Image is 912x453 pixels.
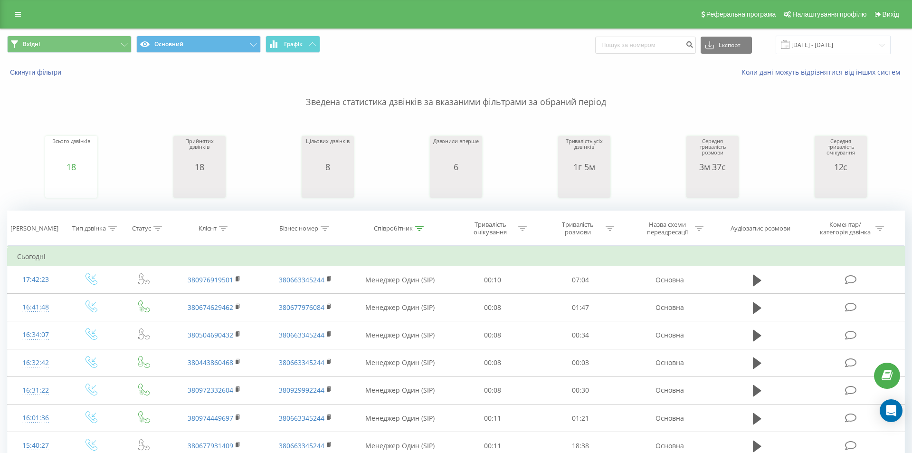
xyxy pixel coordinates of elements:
div: Open Intercom Messenger [880,399,902,422]
div: Тип дзвінка [72,225,106,233]
td: 00:08 [449,321,536,349]
div: Середня тривалість розмови [689,138,736,162]
td: Основна [624,266,715,294]
td: 07:04 [536,266,624,294]
div: 16:01:36 [17,409,54,427]
td: Менеджер Один (SIP) [351,405,449,432]
a: 380976919501 [188,275,233,284]
td: Сьогодні [8,247,905,266]
td: 00:08 [449,376,536,404]
a: 380663345244 [279,275,324,284]
td: 00:34 [536,321,624,349]
div: Тривалість очікування [465,221,516,237]
div: 17:42:23 [17,270,54,289]
span: Вхідні [23,40,40,48]
button: Вхідні [7,36,132,53]
div: Назва схеми переадресації [642,221,693,237]
div: Дзвонили вперше [433,138,479,162]
td: Менеджер Один (SIP) [351,294,449,321]
a: 380663345244 [279,441,324,450]
div: 18 [176,162,223,172]
div: Статус [132,225,151,233]
span: Вихід [883,10,899,18]
td: Менеджер Один (SIP) [351,266,449,294]
div: 16:34:07 [17,326,54,344]
p: Зведена статистика дзвінків за вказаними фільтрами за обраний період [7,77,905,108]
td: Менеджер Один (SIP) [351,321,449,349]
td: 00:03 [536,349,624,376]
div: Середня тривалість очікування [817,138,864,162]
div: Бізнес номер [279,225,318,233]
div: 6 [433,162,479,172]
button: Графік [266,36,320,53]
td: Основна [624,376,715,404]
td: 00:08 [449,349,536,376]
input: Пошук за номером [595,37,696,54]
td: 00:11 [449,405,536,432]
td: Основна [624,321,715,349]
div: Тривалість розмови [552,221,603,237]
div: [PERSON_NAME] [10,225,58,233]
span: Реферальна програма [706,10,776,18]
a: 380972332604 [188,386,233,395]
div: 16:41:48 [17,298,54,317]
td: 01:21 [536,405,624,432]
div: Тривалість усіх дзвінків [560,138,608,162]
div: 1г 5м [560,162,608,172]
td: Менеджер Один (SIP) [351,376,449,404]
td: Менеджер Один (SIP) [351,349,449,376]
div: Всього дзвінків [52,138,90,162]
div: 16:32:42 [17,354,54,372]
button: Експорт [701,37,752,54]
div: Клієнт [199,225,217,233]
td: 01:47 [536,294,624,321]
div: Коментар/категорія дзвінка [817,221,873,237]
a: 380974449697 [188,414,233,423]
a: 380663345244 [279,414,324,423]
div: 3м 37с [689,162,736,172]
td: 00:08 [449,294,536,321]
button: Основний [136,36,261,53]
td: Основна [624,294,715,321]
a: 380663345244 [279,358,324,367]
a: 380674629462 [188,303,233,312]
a: 380677931409 [188,441,233,450]
div: 16:31:22 [17,381,54,400]
td: 00:30 [536,376,624,404]
a: 380663345244 [279,330,324,339]
a: 380677976084 [279,303,324,312]
div: 8 [306,162,350,172]
td: Основна [624,405,715,432]
div: Співробітник [374,225,413,233]
a: 380929992244 [279,386,324,395]
span: Графік [284,41,303,48]
a: 380443860468 [188,358,233,367]
td: 00:10 [449,266,536,294]
div: 12с [817,162,864,172]
td: Основна [624,349,715,376]
a: Коли дані можуть відрізнятися вiд інших систем [741,67,905,77]
div: Аудіозапис розмови [731,225,790,233]
span: Налаштування профілю [792,10,866,18]
div: Прийнятих дзвінків [176,138,223,162]
a: 380504690432 [188,330,233,339]
button: Скинути фільтри [7,68,66,77]
div: Цільових дзвінків [306,138,350,162]
div: 18 [52,162,90,172]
